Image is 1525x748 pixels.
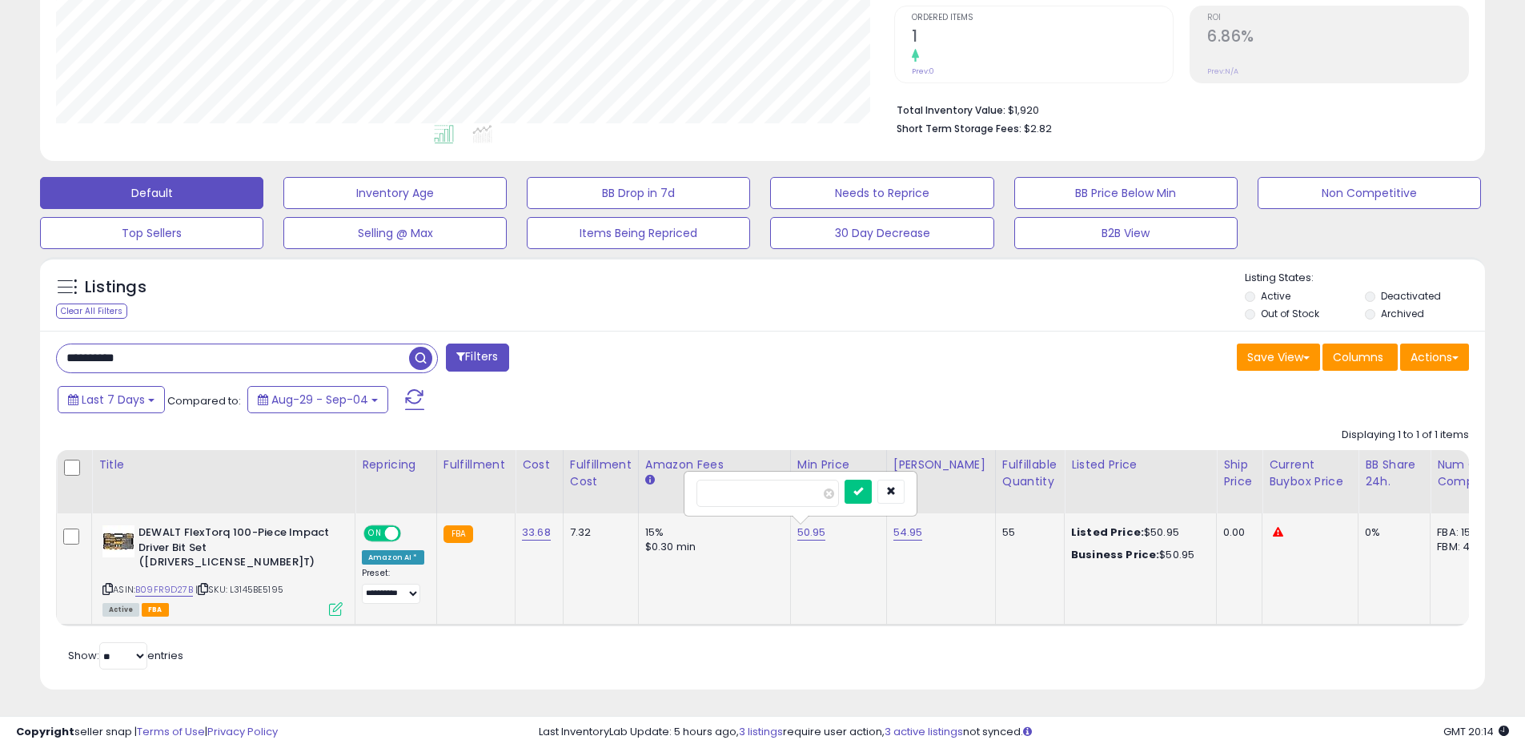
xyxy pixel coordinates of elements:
div: Displaying 1 to 1 of 1 items [1342,428,1469,443]
div: Listed Price [1071,456,1210,473]
a: 50.95 [797,525,826,541]
div: FBA: 15 [1437,525,1490,540]
button: Items Being Repriced [527,217,750,249]
div: Min Price [797,456,880,473]
div: Ship Price [1223,456,1255,490]
li: $1,920 [897,99,1457,119]
button: BB Drop in 7d [527,177,750,209]
small: FBA [443,525,473,543]
strong: Copyright [16,724,74,739]
span: Aug-29 - Sep-04 [271,392,368,408]
b: Business Price: [1071,547,1159,562]
div: Preset: [362,568,424,604]
button: B2B View [1014,217,1238,249]
div: Amazon Fees [645,456,784,473]
small: Prev: N/A [1207,66,1238,76]
button: 30 Day Decrease [770,217,993,249]
div: Repricing [362,456,430,473]
button: Aug-29 - Sep-04 [247,386,388,413]
button: Columns [1322,344,1398,371]
span: Ordered Items [912,14,1173,22]
label: Active [1261,289,1290,303]
p: Listing States: [1245,271,1485,286]
div: BB Share 24h. [1365,456,1423,490]
div: Fulfillment [443,456,508,473]
a: B09FR9D27B [135,583,193,597]
button: Non Competitive [1258,177,1481,209]
a: 33.68 [522,525,551,541]
div: $50.95 [1071,525,1204,540]
span: ON [365,527,385,541]
div: seller snap | | [16,725,278,740]
a: Terms of Use [137,724,205,739]
button: Inventory Age [283,177,507,209]
span: | SKU: L3145BE5195 [195,583,283,596]
div: Fulfillable Quantity [1002,456,1057,490]
a: 54.95 [893,525,923,541]
div: 55 [1002,525,1052,540]
div: 7.32 [570,525,626,540]
h2: 6.86% [1207,27,1468,49]
span: 2025-09-12 20:14 GMT [1443,724,1509,739]
div: 15% [645,525,778,540]
label: Deactivated [1381,289,1441,303]
button: Save View [1237,344,1320,371]
span: FBA [142,603,169,617]
label: Archived [1381,307,1424,320]
div: ASIN: [102,525,343,614]
a: 3 listings [739,724,783,739]
button: BB Price Below Min [1014,177,1238,209]
span: Show: entries [68,648,183,663]
span: Compared to: [167,393,241,408]
div: [PERSON_NAME] [893,456,989,473]
h2: 1 [912,27,1173,49]
div: 0.00 [1223,525,1250,540]
b: Short Term Storage Fees: [897,122,1021,135]
div: Amazon AI * [362,550,424,565]
button: Needs to Reprice [770,177,993,209]
div: FBM: 4 [1437,540,1490,554]
button: Selling @ Max [283,217,507,249]
span: Last 7 Days [82,392,145,408]
div: Last InventoryLab Update: 5 hours ago, require user action, not synced. [539,725,1509,740]
div: Num of Comp. [1437,456,1495,490]
img: 51wHDmm7RWL._SL40_.jpg [102,525,134,557]
div: 0% [1365,525,1418,540]
b: DEWALT FlexTorq 100-Piece Impact Driver Bit Set ([DRIVERS_LICENSE_NUMBER]T) [138,525,333,574]
button: Default [40,177,263,209]
small: Prev: 0 [912,66,934,76]
a: 3 active listings [885,724,963,739]
div: Fulfillment Cost [570,456,632,490]
div: Clear All Filters [56,304,127,319]
h5: Listings [85,276,146,299]
span: OFF [399,527,424,541]
div: Title [98,456,348,473]
div: $50.95 [1071,548,1204,562]
span: Columns [1333,349,1383,365]
span: All listings currently available for purchase on Amazon [102,603,139,617]
button: Actions [1400,344,1469,371]
div: $0.30 min [645,540,778,554]
div: Cost [522,456,556,473]
span: $2.82 [1024,121,1052,136]
span: ROI [1207,14,1468,22]
label: Out of Stock [1261,307,1319,320]
button: Filters [446,344,508,372]
b: Listed Price: [1071,525,1144,540]
b: Total Inventory Value: [897,103,1005,117]
div: Current Buybox Price [1269,456,1351,490]
a: Privacy Policy [207,724,278,739]
button: Last 7 Days [58,386,165,413]
button: Top Sellers [40,217,263,249]
small: Amazon Fees. [645,473,655,488]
